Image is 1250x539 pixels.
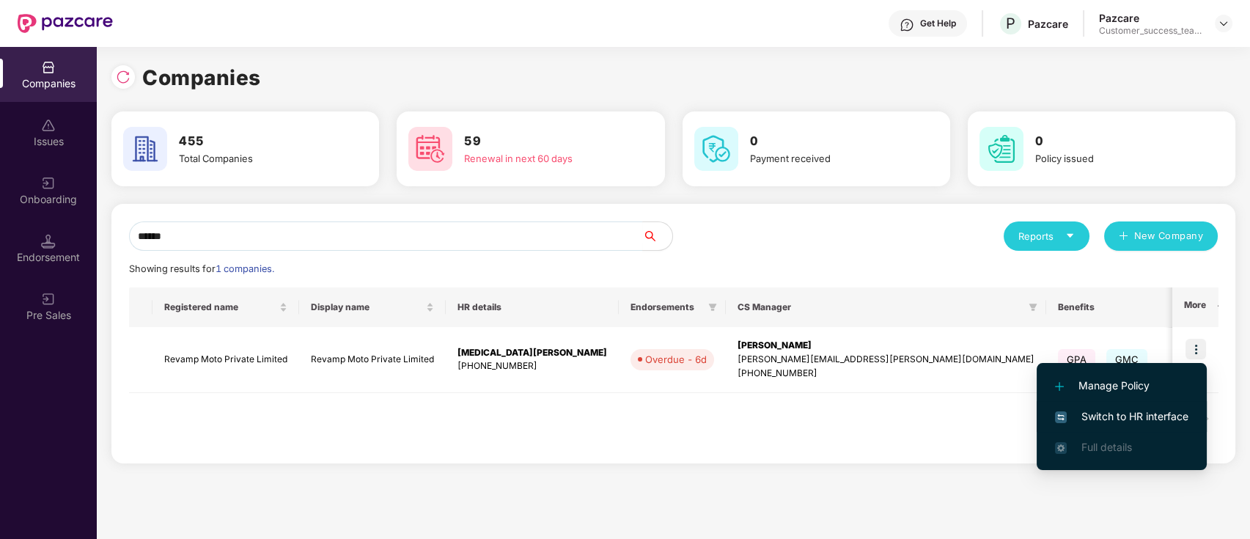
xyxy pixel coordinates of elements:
img: svg+xml;base64,PHN2ZyBpZD0iQ29tcGFuaWVzIiB4bWxucz0iaHR0cDovL3d3dy53My5vcmcvMjAwMC9zdmciIHdpZHRoPS... [41,60,56,75]
span: Endorsements [630,301,702,313]
img: svg+xml;base64,PHN2ZyB3aWR0aD0iMTQuNSIgaGVpZ2h0PSIxNC41IiB2aWV3Qm94PSIwIDAgMTYgMTYiIGZpbGw9Im5vbm... [41,234,56,249]
img: svg+xml;base64,PHN2ZyBpZD0iRHJvcGRvd24tMzJ4MzIiIHhtbG5zPSJodHRwOi8vd3d3LnczLm9yZy8yMDAwL3N2ZyIgd2... [1218,18,1229,29]
span: GMC [1106,349,1148,370]
span: 1 companies. [216,263,274,274]
div: [MEDICAL_DATA][PERSON_NAME] [457,346,607,360]
span: search [642,230,672,242]
div: [PHONE_NUMBER] [738,367,1034,381]
span: P [1006,15,1015,32]
img: svg+xml;base64,PHN2ZyB3aWR0aD0iMjAiIGhlaWdodD0iMjAiIHZpZXdCb3g9IjAgMCAyMCAyMCIgZmlsbD0ibm9uZSIgeG... [41,176,56,191]
img: svg+xml;base64,PHN2ZyB4bWxucz0iaHR0cDovL3d3dy53My5vcmcvMjAwMC9zdmciIHdpZHRoPSI2MCIgaGVpZ2h0PSI2MC... [694,127,738,171]
th: HR details [446,287,619,327]
h3: 455 [179,132,338,151]
div: Overdue - 6d [645,352,707,367]
div: Customer_success_team_lead [1099,25,1202,37]
span: Switch to HR interface [1055,408,1188,425]
h3: 59 [464,132,623,151]
span: Showing results for [129,263,274,274]
img: svg+xml;base64,PHN2ZyB4bWxucz0iaHR0cDovL3d3dy53My5vcmcvMjAwMC9zdmciIHdpZHRoPSI2MCIgaGVpZ2h0PSI2MC... [979,127,1023,171]
img: svg+xml;base64,PHN2ZyB4bWxucz0iaHR0cDovL3d3dy53My5vcmcvMjAwMC9zdmciIHdpZHRoPSI2MCIgaGVpZ2h0PSI2MC... [123,127,167,171]
img: svg+xml;base64,PHN2ZyB4bWxucz0iaHR0cDovL3d3dy53My5vcmcvMjAwMC9zdmciIHdpZHRoPSIxNiIgaGVpZ2h0PSIxNi... [1055,411,1067,423]
span: filter [1029,303,1037,312]
span: filter [705,298,720,316]
span: GPA [1058,349,1095,370]
div: [PHONE_NUMBER] [457,359,607,373]
h3: 0 [1035,132,1194,151]
th: More [1172,287,1218,327]
th: Registered name [152,287,299,327]
span: caret-down [1065,231,1075,241]
img: svg+xml;base64,PHN2ZyB3aWR0aD0iMjAiIGhlaWdodD0iMjAiIHZpZXdCb3g9IjAgMCAyMCAyMCIgZmlsbD0ibm9uZSIgeG... [41,292,56,307]
div: [PERSON_NAME][EMAIL_ADDRESS][PERSON_NAME][DOMAIN_NAME] [738,353,1034,367]
th: Display name [299,287,446,327]
td: Revamp Moto Private Limited [152,327,299,393]
span: filter [708,303,717,312]
img: svg+xml;base64,PHN2ZyBpZD0iSXNzdWVzX2Rpc2FibGVkIiB4bWxucz0iaHR0cDovL3d3dy53My5vcmcvMjAwMC9zdmciIH... [41,118,56,133]
div: [PERSON_NAME] [738,339,1034,353]
div: Total Companies [179,151,338,166]
span: Manage Policy [1055,378,1188,394]
button: plusNew Company [1104,221,1218,251]
div: Reports [1018,229,1075,243]
div: Pazcare [1099,11,1202,25]
td: Revamp Moto Private Limited [299,327,446,393]
span: Display name [311,301,423,313]
img: svg+xml;base64,PHN2ZyBpZD0iUmVsb2FkLTMyeDMyIiB4bWxucz0iaHR0cDovL3d3dy53My5vcmcvMjAwMC9zdmciIHdpZH... [116,70,130,84]
h3: 0 [750,132,909,151]
img: svg+xml;base64,PHN2ZyB4bWxucz0iaHR0cDovL3d3dy53My5vcmcvMjAwMC9zdmciIHdpZHRoPSIxNi4zNjMiIGhlaWdodD... [1055,442,1067,454]
div: Renewal in next 60 days [464,151,623,166]
div: Pazcare [1028,17,1068,31]
div: Payment received [750,151,909,166]
h1: Companies [142,62,261,94]
img: icon [1185,339,1206,359]
span: plus [1119,231,1128,243]
div: Get Help [920,18,956,29]
img: New Pazcare Logo [18,14,113,33]
img: svg+xml;base64,PHN2ZyBpZD0iSGVscC0zMngzMiIgeG1sbnM9Imh0dHA6Ly93d3cudzMub3JnLzIwMDAvc3ZnIiB3aWR0aD... [900,18,914,32]
span: filter [1026,298,1040,316]
span: Full details [1081,441,1132,453]
img: svg+xml;base64,PHN2ZyB4bWxucz0iaHR0cDovL3d3dy53My5vcmcvMjAwMC9zdmciIHdpZHRoPSIxMi4yMDEiIGhlaWdodD... [1055,382,1064,391]
div: Policy issued [1035,151,1194,166]
img: svg+xml;base64,PHN2ZyB4bWxucz0iaHR0cDovL3d3dy53My5vcmcvMjAwMC9zdmciIHdpZHRoPSI2MCIgaGVpZ2h0PSI2MC... [408,127,452,171]
th: Benefits [1046,287,1177,327]
span: Registered name [164,301,276,313]
button: search [642,221,673,251]
span: New Company [1134,229,1204,243]
span: CS Manager [738,301,1023,313]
